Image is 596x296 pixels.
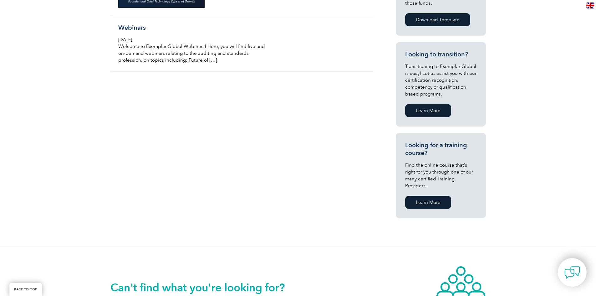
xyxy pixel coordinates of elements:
p: Transitioning to Exemplar Global is easy! Let us assist you with our certification recognition, c... [405,63,476,97]
a: Learn More [405,196,451,209]
a: Webinars [DATE] Welcome to Exemplar Global Webinars! Here, you will find live and on-demand webin... [110,16,373,72]
span: [DATE] [118,37,132,42]
a: Learn More [405,104,451,117]
p: Welcome to Exemplar Global Webinars! Here, you will find live and on-demand webinars relating to ... [118,43,267,64]
h3: Webinars [118,24,267,32]
h3: Looking for a training course? [405,141,476,157]
img: contact-chat.png [564,265,580,280]
a: Download Template [405,13,470,26]
a: BACK TO TOP [9,283,42,296]
p: Find the online course that’s right for you through one of our many certified Training Providers. [405,162,476,189]
h3: Looking to transition? [405,50,476,58]
img: en [586,3,594,8]
h2: Can't find what you're looking for? [110,283,298,293]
